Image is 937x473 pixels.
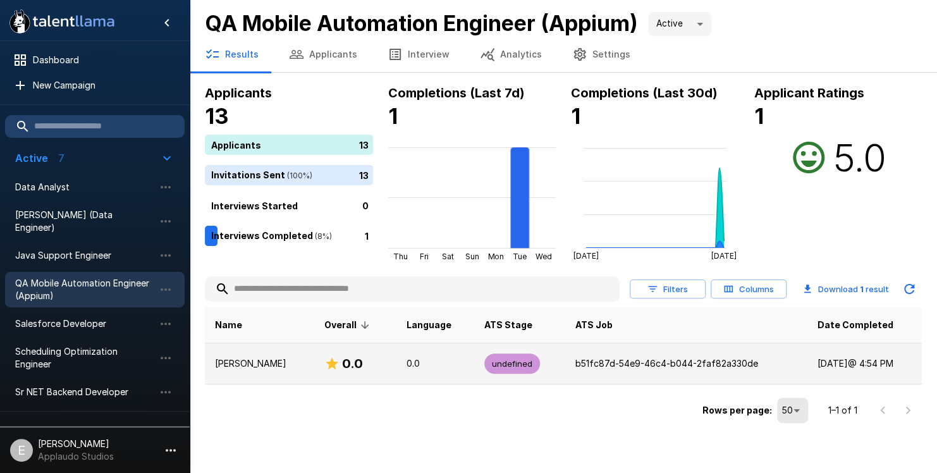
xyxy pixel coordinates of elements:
span: undefined [484,358,540,370]
h6: 0.0 [342,353,363,374]
button: Results [190,37,274,72]
tspan: Wed [536,252,552,261]
span: ATS Stage [484,317,532,333]
tspan: Sun [465,252,479,261]
p: b51fc87d-54e9-46c4-b044-2faf82a330de [575,357,797,370]
p: 13 [359,138,369,151]
tspan: Thu [393,252,407,261]
p: [PERSON_NAME] [215,357,304,370]
tspan: [DATE] [573,251,599,261]
button: Updated Today - 8:24 PM [897,276,922,302]
b: Completions (Last 30d) [571,85,718,101]
b: 13 [205,103,229,129]
b: 1 [754,103,764,129]
tspan: Tue [513,252,527,261]
button: Columns [711,279,787,299]
b: 1 [571,103,580,129]
button: Settings [557,37,646,72]
b: Completions (Last 7d) [388,85,525,101]
div: Active [648,12,711,36]
button: Analytics [465,37,557,72]
p: 13 [359,168,369,181]
tspan: [DATE] [711,251,737,261]
div: 50 [777,398,808,423]
b: Applicant Ratings [754,85,864,101]
button: Interview [372,37,465,72]
b: Applicants [205,85,272,101]
tspan: Mon [487,252,504,261]
button: Filters [630,279,706,299]
b: 1 [388,103,398,129]
span: Overall [324,317,373,333]
p: 0 [362,199,369,212]
button: Download 1 result [798,276,894,302]
h2: 5.0 [833,135,886,180]
span: Date Completed [818,317,893,333]
span: ATS Job [575,317,612,333]
b: QA Mobile Automation Engineer (Appium) [205,10,638,36]
b: 1 [860,284,864,294]
p: 1–1 of 1 [828,404,857,417]
p: 1 [365,229,369,242]
button: Applicants [274,37,372,72]
tspan: Fri [420,252,429,261]
span: Language [407,317,451,333]
p: 0.0 [407,357,464,370]
p: Rows per page: [702,404,772,417]
td: [DATE] @ 4:54 PM [807,343,922,384]
span: Name [215,317,242,333]
tspan: Sat [442,252,454,261]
